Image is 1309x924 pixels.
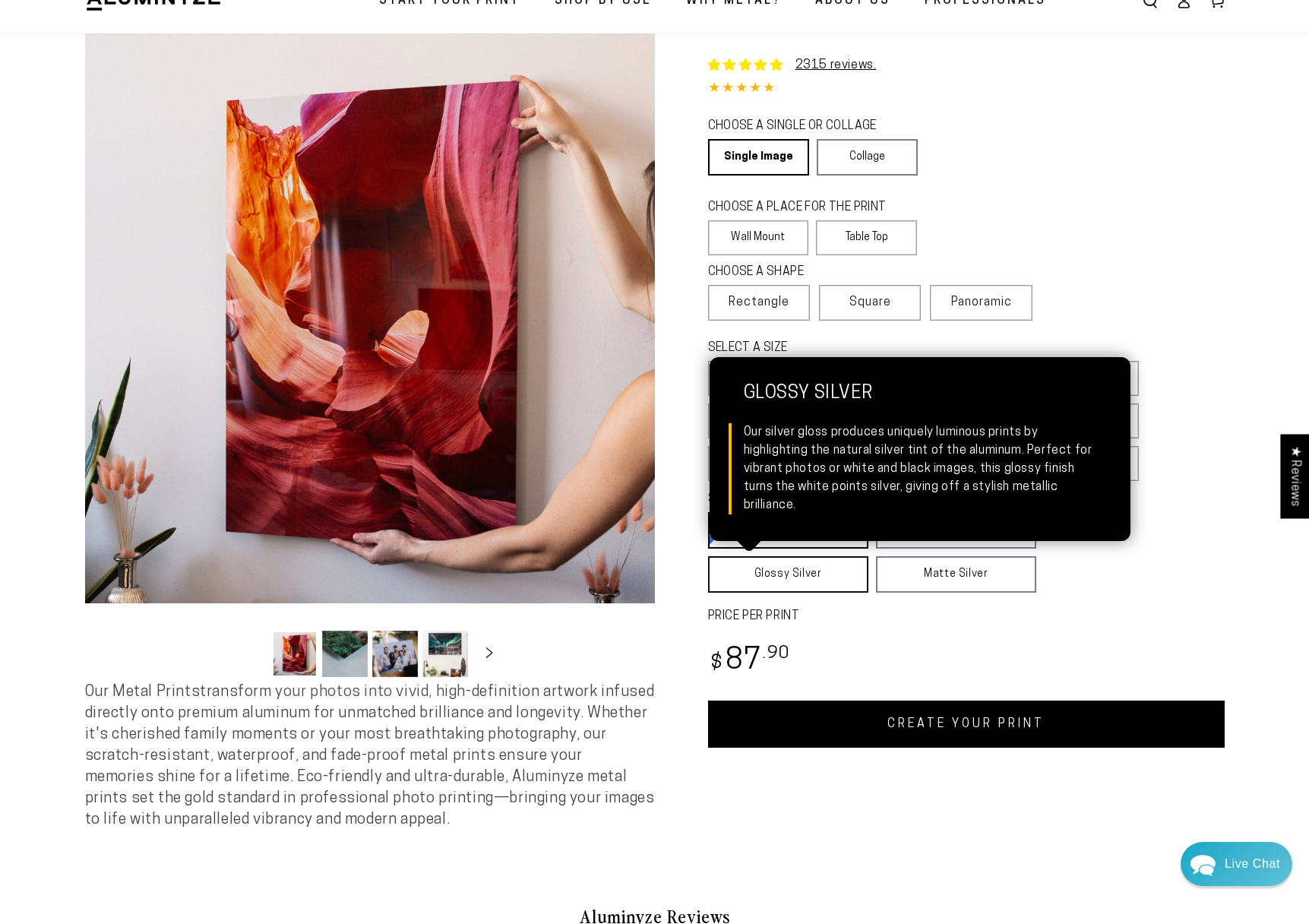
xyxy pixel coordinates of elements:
a: 2315 reviews. [795,59,877,71]
span: $ [710,653,723,674]
button: Load image 1 in gallery view [272,631,318,677]
bdi: 87 [708,647,791,676]
label: 20x40 [708,446,789,481]
div: 4.85 out of 5.0 stars [708,78,1225,100]
label: 10x20 [708,403,789,438]
legend: CHOOSE A SINGLE OR COLLAGE [708,118,904,135]
a: Glossy White [708,512,868,549]
legend: SELECT A FINISH [708,491,1000,508]
a: CREATE YOUR PRINT [708,701,1225,748]
legend: CHOOSE A SHAPE [708,264,906,281]
div: Click to open Judge.me floating reviews tab [1280,434,1309,518]
button: Load image 4 in gallery view [422,631,468,677]
button: Load image 2 in gallery view [322,631,368,677]
legend: SELECT A SIZE [708,340,1012,357]
div: Contact Us Directly [1225,842,1280,886]
legend: CHOOSE A PLACE FOR THE PRINT [708,199,903,217]
a: Glossy Silver [708,556,868,593]
a: Collage [817,139,918,176]
label: Wall Mount [708,220,809,255]
button: Load image 3 in gallery view [372,631,418,677]
span: Rectangle [729,293,789,312]
span: Our Metal Prints transform your photos into vivid, high-definition artwork infused directly onto ... [85,685,655,827]
a: Single Image [708,139,809,176]
span: Square [849,293,891,312]
sup: .90 [763,645,790,663]
div: Chat widget toggle [1181,842,1292,886]
label: Table Top [816,220,917,255]
button: Slide right [473,637,506,670]
strong: Glossy Silver [744,384,1096,423]
label: PRICE PER PRINT [708,608,1225,625]
media-gallery: Gallery Viewer [85,33,655,682]
div: Our silver gloss produces uniquely luminous prints by highlighting the natural silver tint of the... [744,423,1096,514]
button: Slide left [234,637,267,670]
a: Matte Silver [876,556,1036,593]
span: Panoramic [951,296,1012,309]
label: 5x7 [708,361,789,396]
